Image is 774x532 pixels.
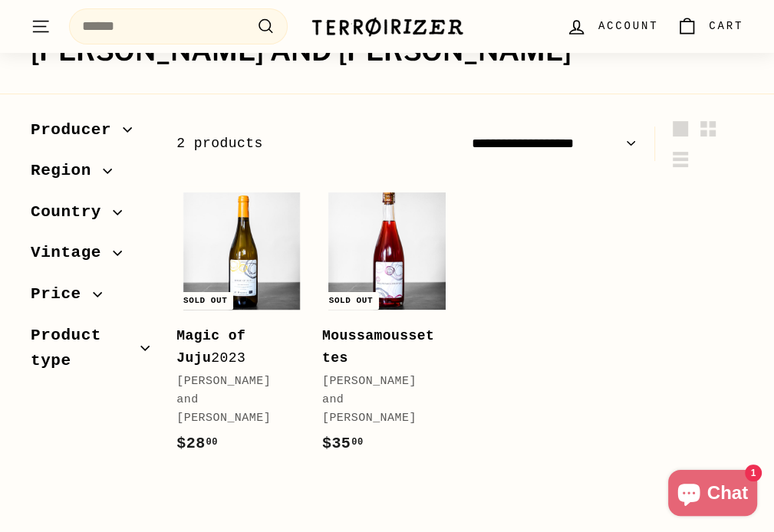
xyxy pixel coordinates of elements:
[351,437,363,448] sup: 00
[322,435,364,452] span: $35
[31,323,140,374] span: Product type
[177,292,233,310] div: Sold out
[557,4,667,49] a: Account
[323,292,379,310] div: Sold out
[176,186,307,472] a: Sold out Magic of Juju2023[PERSON_NAME] and [PERSON_NAME]
[176,373,291,428] div: [PERSON_NAME] and [PERSON_NAME]
[31,117,123,143] span: Producer
[31,199,113,225] span: Country
[322,328,434,366] b: Moussamoussettes
[31,281,93,307] span: Price
[31,154,152,195] button: Region
[322,186,453,472] a: Sold out Moussamoussettes [PERSON_NAME] and [PERSON_NAME]
[176,325,291,369] div: 2023
[31,236,152,277] button: Vintage
[176,133,459,155] div: 2 products
[31,195,152,237] button: Country
[664,470,762,520] inbox-online-store-chat: Shopify online store chat
[31,240,113,266] span: Vintage
[709,18,743,34] span: Cart
[31,158,103,184] span: Region
[31,277,152,319] button: Price
[322,373,437,428] div: [PERSON_NAME] and [PERSON_NAME]
[206,437,218,448] sup: 00
[31,113,152,155] button: Producer
[176,435,218,452] span: $28
[31,319,152,386] button: Product type
[667,4,753,49] a: Cart
[176,328,245,366] b: Magic of Juju
[31,36,743,67] h1: [PERSON_NAME] and [PERSON_NAME]
[598,18,658,34] span: Account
